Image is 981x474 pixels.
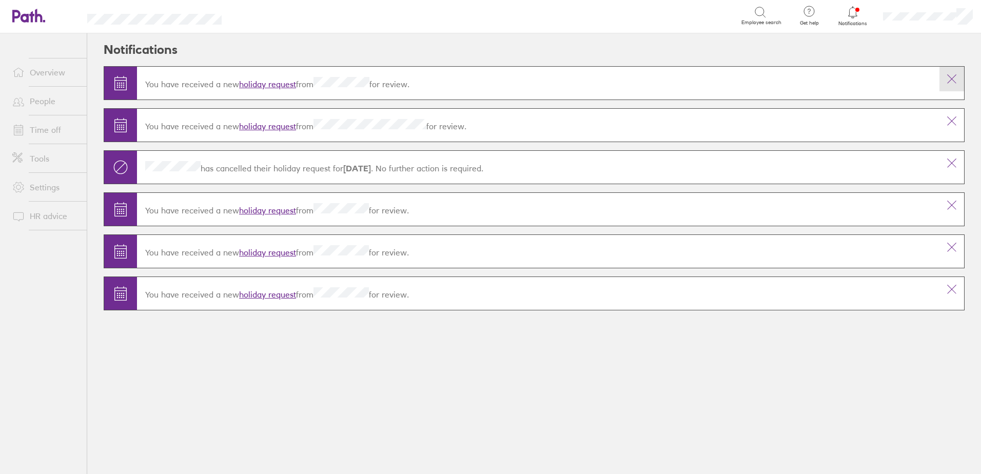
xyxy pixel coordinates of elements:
strong: [DATE] [343,163,371,173]
a: holiday request [239,289,296,300]
a: Time off [4,120,87,140]
p: has cancelled their holiday request for . No further action is required. [145,161,931,173]
span: Notifications [836,21,870,27]
a: holiday request [239,121,296,131]
a: Notifications [836,5,870,27]
p: You have received a new from for review. [145,203,931,215]
h2: Notifications [104,33,178,66]
p: You have received a new from for review. [145,77,931,89]
p: You have received a new from for review. [145,245,931,258]
div: Search [249,11,276,20]
span: Get help [793,20,826,26]
a: Tools [4,148,87,169]
span: Employee search [741,19,781,26]
a: holiday request [239,205,296,215]
a: Settings [4,177,87,197]
a: HR advice [4,206,87,226]
p: You have received a new from for review. [145,119,931,131]
p: You have received a new from for review. [145,287,931,300]
a: holiday request [239,79,296,89]
a: Overview [4,62,87,83]
a: holiday request [239,247,296,258]
a: People [4,91,87,111]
